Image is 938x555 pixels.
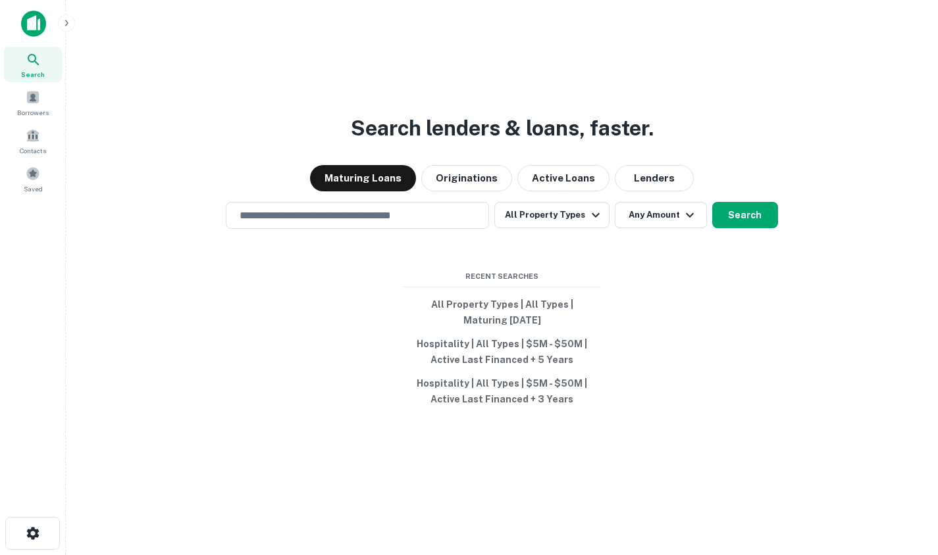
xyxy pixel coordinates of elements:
[20,145,46,156] span: Contacts
[421,165,512,191] button: Originations
[404,332,601,372] button: Hospitality | All Types | $5M - $50M | Active Last Financed + 5 Years
[4,123,62,158] a: Contacts
[351,112,654,144] h3: Search lenders & loans, faster.
[872,450,938,513] iframe: Chat Widget
[21,11,46,37] img: capitalize-icon.png
[615,202,707,228] button: Any Amount
[404,372,601,411] button: Hospitality | All Types | $5M - $50M | Active Last Financed + 3 Years
[24,183,43,194] span: Saved
[310,165,416,191] button: Maturing Loans
[4,47,62,82] a: Search
[712,202,778,228] button: Search
[615,165,694,191] button: Lenders
[17,107,49,118] span: Borrowers
[4,161,62,197] a: Saved
[517,165,610,191] button: Active Loans
[404,293,601,332] button: All Property Types | All Types | Maturing [DATE]
[404,271,601,282] span: Recent Searches
[4,85,62,120] a: Borrowers
[494,202,609,228] button: All Property Types
[21,69,45,80] span: Search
